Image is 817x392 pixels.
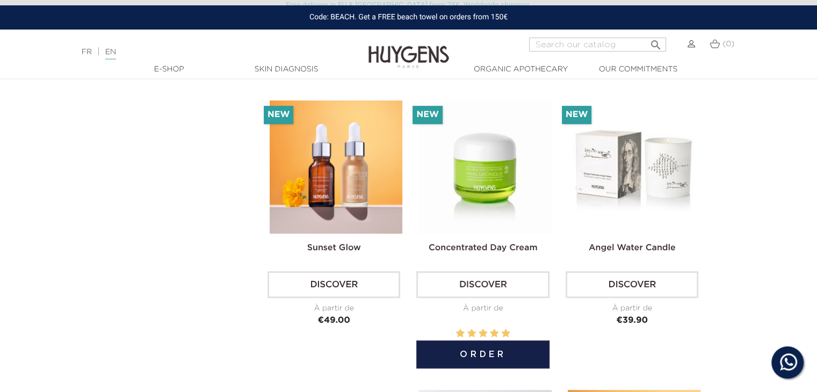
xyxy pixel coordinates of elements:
img: Huygens [368,28,449,70]
label: 5 [501,327,510,340]
button:  [646,34,665,49]
li: New [562,106,591,124]
a: Concentrated Day Cream [429,244,537,252]
div: | [76,46,332,59]
a: Organic Apothecary [467,64,575,75]
i:  [649,35,662,48]
label: 2 [467,327,476,340]
div: À partir de [267,303,400,314]
a: FR [82,48,92,56]
a: Angel Water Candle [589,244,676,252]
input: Search [529,38,666,52]
span: €39.90 [616,316,648,325]
a: E-Shop [115,64,223,75]
img: Sunset Glow [270,100,402,233]
label: 1 [456,327,465,340]
a: Discover [566,271,698,298]
label: 4 [490,327,498,340]
button: Order [416,340,549,368]
a: EN [105,48,116,60]
div: À partir de [566,303,698,314]
img: Angel Water Candle [568,100,700,233]
span: (0) [722,40,734,48]
label: 3 [479,327,487,340]
a: Discover [416,271,549,298]
span: €49.00 [318,316,350,325]
a: Skin Diagnosis [233,64,340,75]
li: New [264,106,293,124]
div: À partir de [416,303,549,314]
a: Sunset Glow [307,244,361,252]
a: Discover [267,271,400,298]
li: New [413,106,442,124]
a: Our commitments [584,64,692,75]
